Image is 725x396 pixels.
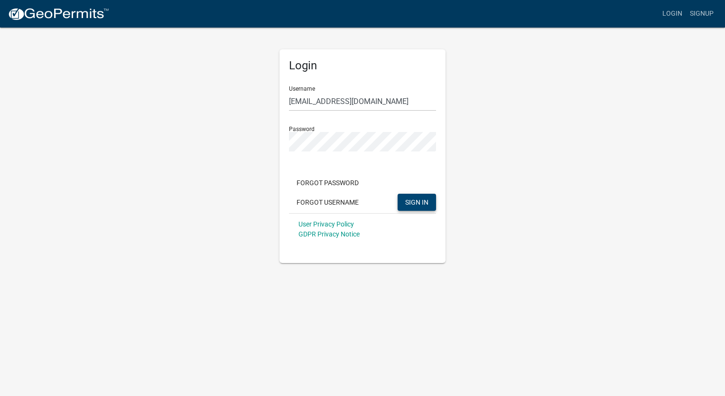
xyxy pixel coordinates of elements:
[686,5,717,23] a: Signup
[289,194,366,211] button: Forgot Username
[298,230,360,238] a: GDPR Privacy Notice
[289,59,436,73] h5: Login
[298,220,354,228] a: User Privacy Policy
[659,5,686,23] a: Login
[289,174,366,191] button: Forgot Password
[398,194,436,211] button: SIGN IN
[405,198,428,206] span: SIGN IN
